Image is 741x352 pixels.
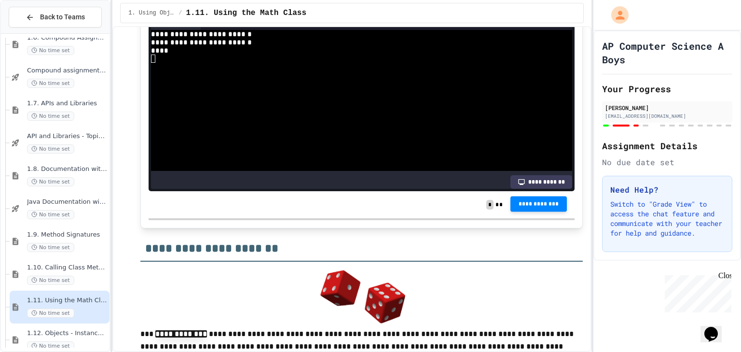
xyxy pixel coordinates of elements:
span: 1.10. Calling Class Methods [27,264,108,272]
span: No time set [27,309,74,318]
span: No time set [27,144,74,154]
span: No time set [27,341,74,351]
span: 1.11. Using the Math Class [27,296,108,305]
span: No time set [27,243,74,252]
span: No time set [27,112,74,121]
div: [EMAIL_ADDRESS][DOMAIN_NAME] [605,113,729,120]
span: No time set [27,46,74,55]
span: No time set [27,276,74,285]
h2: Assignment Details [602,139,732,153]
span: API and Libraries - Topic 1.7 [27,132,108,141]
span: Back to Teams [40,12,85,22]
span: 1.6. Compound Assignment Operators [27,34,108,42]
span: 1.9. Method Signatures [27,231,108,239]
span: 1.7. APIs and Libraries [27,99,108,108]
div: My Account [601,4,631,26]
h2: Your Progress [602,82,732,96]
span: No time set [27,210,74,219]
span: 1.12. Objects - Instances of Classes [27,329,108,338]
div: No due date set [602,156,732,168]
span: Compound assignment operators - Quiz [27,67,108,75]
span: / [178,9,182,17]
span: No time set [27,79,74,88]
iframe: chat widget [661,271,731,312]
div: Chat with us now!Close [4,4,67,61]
p: Switch to "Grade View" to access the chat feature and communicate with your teacher for help and ... [610,199,724,238]
iframe: chat widget [700,313,731,342]
button: Back to Teams [9,7,102,28]
div: [PERSON_NAME] [605,103,729,112]
span: 1. Using Objects and Methods [128,9,175,17]
span: 1.11. Using the Math Class [186,7,306,19]
h3: Need Help? [610,184,724,196]
span: Java Documentation with Comments - Topic 1.8 [27,198,108,206]
span: No time set [27,177,74,186]
h1: AP Computer Science A Boys [602,39,732,66]
span: 1.8. Documentation with Comments and Preconditions [27,165,108,173]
